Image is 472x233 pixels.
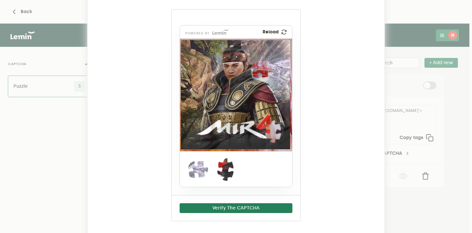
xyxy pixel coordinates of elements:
p: powered by [185,32,210,35]
img: Lemin logo [212,29,228,35]
p: Reload [263,29,279,35]
img: 2e908fd5-3fa9-4c09-a7be-0389896b7add.png [180,39,439,151]
button: Verify The CAPTCHA [180,203,292,213]
img: refresh.png [281,29,287,35]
